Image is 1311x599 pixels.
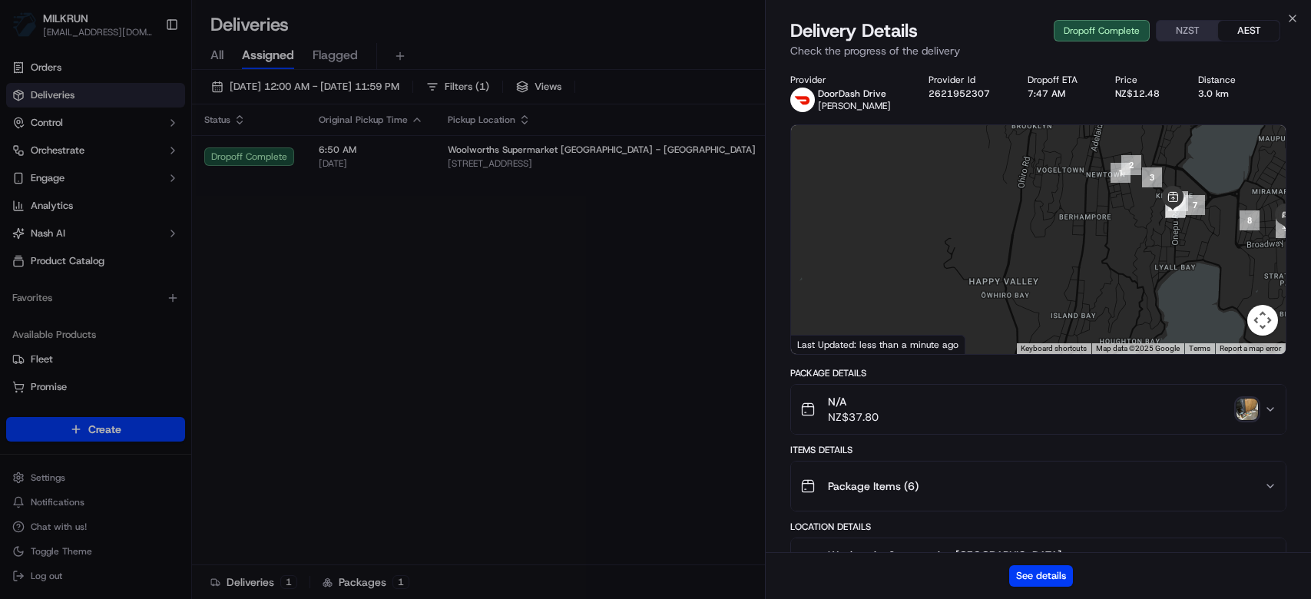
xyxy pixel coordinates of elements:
span: NZ$37.80 [828,409,879,425]
div: 2 [1121,155,1141,175]
button: Map camera controls [1247,305,1278,336]
div: Last Updated: less than a minute ago [791,335,965,354]
span: Delivery Details [790,18,918,43]
img: photo_proof_of_delivery image [1237,399,1258,420]
img: doordash_logo_v2.png [790,88,815,112]
div: 1 [1111,163,1131,183]
button: Keyboard shortcuts [1021,343,1087,354]
img: Google [795,334,846,354]
div: Provider Id [929,74,1003,86]
p: DoorDash Drive [818,88,891,100]
div: Location Details [790,521,1286,533]
div: 9 [1276,218,1296,238]
div: 7 [1185,195,1205,215]
div: 3 [1142,167,1162,187]
div: Package Details [790,367,1286,379]
div: 4 [1168,191,1188,211]
button: N/ANZ$37.80photo_proof_of_delivery image [791,385,1286,434]
button: NZST [1157,21,1218,41]
span: [PERSON_NAME] [818,100,891,112]
button: AEST [1218,21,1280,41]
a: Report a map error [1220,344,1281,352]
div: 7:47 AM [1028,88,1091,100]
span: N/A [828,394,879,409]
div: Distance [1198,74,1249,86]
div: Dropoff ETA [1028,74,1091,86]
p: Check the progress of the delivery [790,43,1286,58]
a: Open this area in Google Maps (opens a new window) [795,334,846,354]
a: Terms (opens in new tab) [1189,344,1210,352]
span: Package Items ( 6 ) [828,478,919,494]
div: Price [1115,74,1173,86]
button: 2621952307 [929,88,990,100]
div: 8 [1240,210,1260,230]
button: See details [1009,565,1073,587]
div: Provider [790,74,904,86]
div: 3.0 km [1198,88,1249,100]
button: Package Items (6) [791,462,1286,511]
span: Woolworths Supermarket [GEOGRAPHIC_DATA] - [GEOGRAPHIC_DATA] Store Manager [828,548,1159,578]
span: Map data ©2025 Google [1096,344,1180,352]
div: NZ$12.48 [1115,88,1173,100]
div: Items Details [790,444,1286,456]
